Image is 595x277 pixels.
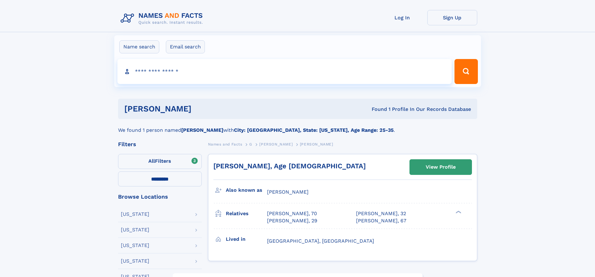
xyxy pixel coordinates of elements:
[166,40,205,53] label: Email search
[121,212,149,217] div: [US_STATE]
[226,208,267,219] h3: Relatives
[426,160,456,174] div: View Profile
[118,194,202,200] div: Browse Locations
[267,217,317,224] a: [PERSON_NAME], 29
[249,140,252,148] a: G
[121,243,149,248] div: [US_STATE]
[267,238,374,244] span: [GEOGRAPHIC_DATA], [GEOGRAPHIC_DATA]
[121,259,149,264] div: [US_STATE]
[267,189,309,195] span: [PERSON_NAME]
[118,154,202,169] label: Filters
[267,210,317,217] a: [PERSON_NAME], 70
[259,142,293,146] span: [PERSON_NAME]
[249,142,252,146] span: G
[181,127,223,133] b: [PERSON_NAME]
[148,158,155,164] span: All
[377,10,427,25] a: Log In
[226,185,267,195] h3: Also known as
[118,119,477,134] div: We found 1 person named with .
[117,59,452,84] input: search input
[410,160,472,175] a: View Profile
[226,234,267,245] h3: Lived in
[118,10,208,27] img: Logo Names and Facts
[259,140,293,148] a: [PERSON_NAME]
[234,127,394,133] b: City: [GEOGRAPHIC_DATA], State: [US_STATE], Age Range: 25-35
[121,227,149,232] div: [US_STATE]
[356,210,406,217] a: [PERSON_NAME], 32
[356,217,406,224] a: [PERSON_NAME], 67
[208,140,242,148] a: Names and Facts
[118,141,202,147] div: Filters
[454,59,478,84] button: Search Button
[124,105,282,113] h1: [PERSON_NAME]
[213,162,366,170] a: [PERSON_NAME], Age [DEMOGRAPHIC_DATA]
[300,142,333,146] span: [PERSON_NAME]
[119,40,159,53] label: Name search
[427,10,477,25] a: Sign Up
[454,210,462,214] div: ❯
[281,106,471,113] div: Found 1 Profile In Our Records Database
